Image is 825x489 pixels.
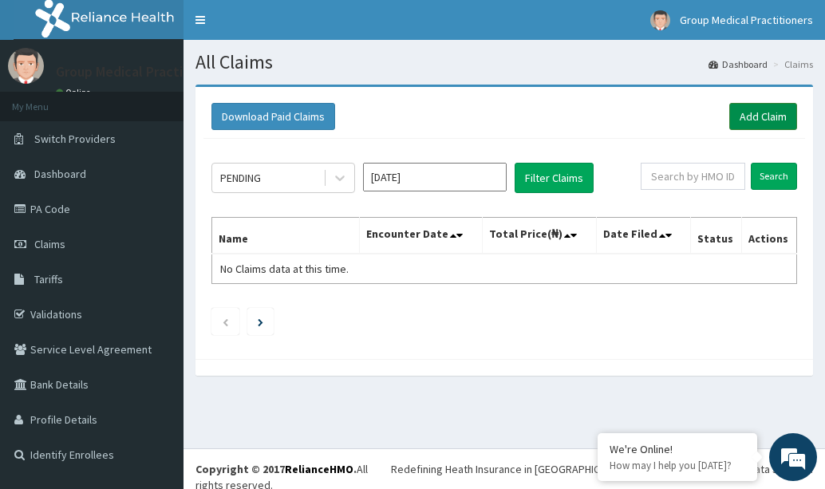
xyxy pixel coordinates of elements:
a: Dashboard [709,57,768,71]
strong: Copyright © 2017 . [195,462,357,476]
img: d_794563401_company_1708531726252_794563401 [30,80,65,120]
input: Search [751,163,797,190]
div: Redefining Heath Insurance in [GEOGRAPHIC_DATA] using Telemedicine and Data Science! [391,461,813,477]
div: Chat with us now [83,89,268,110]
th: Name [212,218,360,254]
span: We're online! [93,144,220,306]
li: Claims [769,57,813,71]
span: Group Medical Practitioners [680,13,813,27]
textarea: Type your message and hit 'Enter' [8,322,304,378]
p: Group Medical Practitioners [56,65,227,79]
a: Previous page [222,314,229,329]
a: Add Claim [729,103,797,130]
span: Switch Providers [34,132,116,146]
div: We're Online! [610,442,745,456]
a: Online [56,87,94,98]
a: Next page [258,314,263,329]
button: Filter Claims [515,163,594,193]
img: User Image [650,10,670,30]
div: Minimize live chat window [262,8,300,46]
span: Dashboard [34,167,86,181]
th: Encounter Date [359,218,482,254]
th: Date Filed [596,218,690,254]
h1: All Claims [195,52,813,73]
div: PENDING [220,170,261,186]
span: No Claims data at this time. [220,262,349,276]
input: Select Month and Year [363,163,507,191]
img: User Image [8,48,44,84]
span: Tariffs [34,272,63,286]
button: Download Paid Claims [211,103,335,130]
span: Claims [34,237,65,251]
th: Actions [742,218,797,254]
input: Search by HMO ID [641,163,745,190]
th: Status [691,218,742,254]
a: RelianceHMO [285,462,353,476]
p: How may I help you today? [610,459,745,472]
th: Total Price(₦) [482,218,596,254]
